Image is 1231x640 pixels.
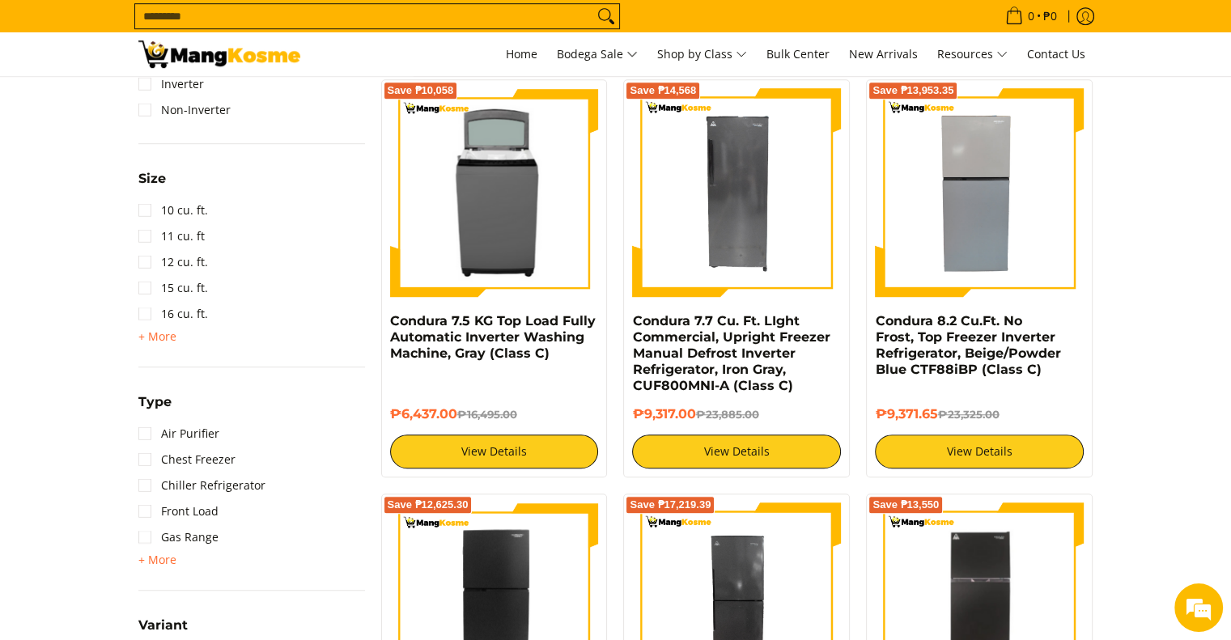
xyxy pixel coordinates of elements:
[849,46,918,61] span: New Arrivals
[138,524,219,550] a: Gas Range
[1000,7,1062,25] span: •
[138,550,176,570] summary: Open
[138,249,208,275] a: 12 cu. ft.
[138,396,172,421] summary: Open
[937,408,999,421] del: ₱23,325.00
[138,619,188,632] span: Variant
[84,91,272,112] div: Chat with us now
[937,45,1008,65] span: Resources
[138,447,236,473] a: Chest Freezer
[316,32,1093,76] nav: Main Menu
[138,327,176,346] summary: Open
[1025,11,1037,22] span: 0
[138,172,166,185] span: Size
[388,86,454,95] span: Save ₱10,058
[1027,46,1085,61] span: Contact Us
[138,40,300,68] img: Class C Home &amp; Business Appliances: Up to 70% Off l Mang Kosme
[632,313,830,393] a: Condura 7.7 Cu. Ft. LIght Commercial, Upright Freezer Manual Defrost Inverter Refrigerator, Iron ...
[390,313,596,361] a: Condura 7.5 KG Top Load Fully Automatic Inverter Washing Machine, Gray (Class C)
[1041,11,1059,22] span: ₱0
[875,434,1084,468] a: View Details
[388,500,469,510] span: Save ₱12,625.30
[632,434,841,468] a: View Details
[8,442,308,498] textarea: Type your message and hit 'Enter'
[265,8,304,47] div: Minimize live chat window
[593,4,619,28] button: Search
[138,71,204,97] a: Inverter
[632,88,841,297] img: Condura 7.7 Cu. Ft. LIght Commercial, Upright Freezer Manual Defrost Inverter Refrigerator, Iron ...
[138,498,219,524] a: Front Load
[695,408,758,421] del: ₱23,885.00
[630,86,696,95] span: Save ₱14,568
[506,46,537,61] span: Home
[657,45,747,65] span: Shop by Class
[390,406,599,422] h6: ₱6,437.00
[138,553,176,566] span: + More
[632,406,841,422] h6: ₱9,317.00
[549,32,646,76] a: Bodega Sale
[1019,32,1093,76] a: Contact Us
[138,97,231,123] a: Non-Inverter
[138,396,172,409] span: Type
[138,197,208,223] a: 10 cu. ft.
[138,473,265,498] a: Chiller Refrigerator
[875,313,1060,377] a: Condura 8.2 Cu.Ft. No Frost, Top Freezer Inverter Refrigerator, Beige/Powder Blue CTF88iBP (Class C)
[138,330,176,343] span: + More
[630,500,711,510] span: Save ₱17,219.39
[841,32,926,76] a: New Arrivals
[557,45,638,65] span: Bodega Sale
[875,406,1084,422] h6: ₱9,371.65
[398,88,590,297] img: condura-7.5kg-fully-automatic-top-load-inverter-washing-machine-class-a-full-view-mang-kosme
[457,408,517,421] del: ₱16,495.00
[94,204,223,367] span: We're online!
[138,275,208,301] a: 15 cu. ft.
[138,301,208,327] a: 16 cu. ft.
[649,32,755,76] a: Shop by Class
[390,434,599,468] a: View Details
[872,500,939,510] span: Save ₱13,550
[138,172,166,197] summary: Open
[766,46,830,61] span: Bulk Center
[929,32,1016,76] a: Resources
[758,32,838,76] a: Bulk Center
[875,88,1084,297] img: Condura 8.2 Cu.Ft. No Frost, Top Freezer Inverter Refrigerator, Beige/Powder Blue CTF88iBP (Class C)
[498,32,545,76] a: Home
[138,421,219,447] a: Air Purifier
[138,223,205,249] a: 11 cu. ft
[872,86,953,95] span: Save ₱13,953.35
